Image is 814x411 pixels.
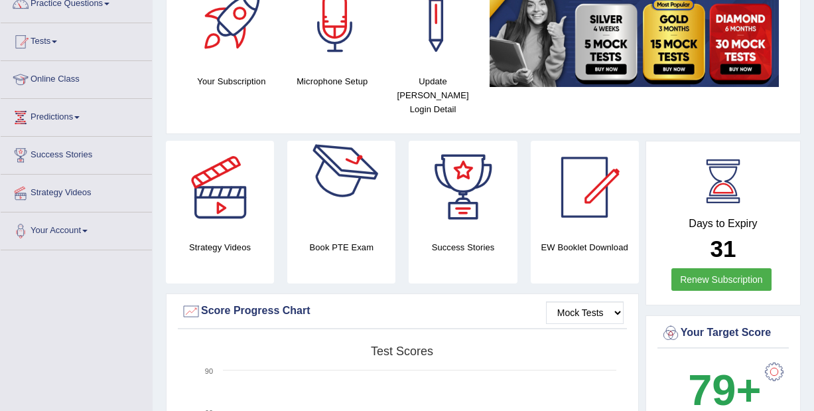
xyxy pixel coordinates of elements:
b: 31 [710,236,736,262]
h4: Your Subscription [188,74,275,88]
a: Online Class [1,61,152,94]
h4: Microphone Setup [289,74,376,88]
div: Your Target Score [661,323,785,343]
a: Your Account [1,212,152,246]
h4: Days to Expiry [661,218,785,230]
h4: Strategy Videos [166,240,274,254]
text: 90 [205,367,213,375]
div: Score Progress Chart [181,301,624,321]
a: Strategy Videos [1,175,152,208]
h4: Success Stories [409,240,517,254]
tspan: Test scores [371,345,433,358]
a: Predictions [1,99,152,132]
a: Renew Subscription [671,268,772,291]
h4: EW Booklet Download [531,240,639,254]
a: Success Stories [1,137,152,170]
a: Tests [1,23,152,56]
h4: Update [PERSON_NAME] Login Detail [389,74,477,116]
h4: Book PTE Exam [287,240,395,254]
